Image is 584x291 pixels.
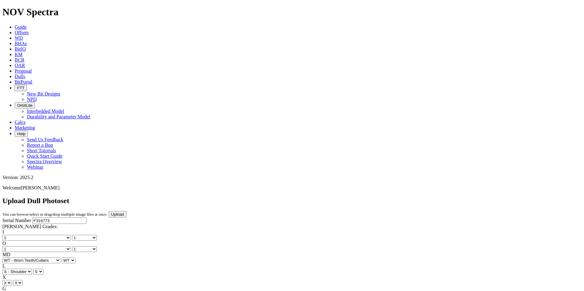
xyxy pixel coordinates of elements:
span: OrbitLite [17,103,32,108]
a: Dulls [15,74,25,79]
a: BCR [15,57,24,63]
a: Send Us Feedback [27,137,63,142]
input: Upload [109,211,126,217]
h1: NOV Spectra [2,6,582,18]
p: Welcome [2,185,582,191]
a: WD [15,35,23,41]
div: Version: 2025.2 [2,175,582,180]
a: Guide [15,24,27,30]
a: Spectra Overview [27,159,62,164]
div: [PERSON_NAME] Grades: [2,224,582,229]
a: Durability and Parameter Model [27,114,90,119]
a: Quick Start Guide [27,153,62,159]
a: OAR [15,63,25,68]
label: O [2,241,6,246]
a: Proposal [15,68,32,74]
a: BitPortal [15,79,32,84]
a: Calcs [15,120,26,125]
a: BitIQ [15,46,26,52]
a: KM [15,52,23,57]
label: L [2,263,5,268]
a: Marketing [15,125,35,130]
a: Interbedded Model [27,109,64,114]
a: NPD [27,97,37,102]
button: FTT [15,85,27,91]
span: [PERSON_NAME] [21,185,60,190]
a: New Bit Designs [27,91,60,96]
a: Offsets [15,30,29,35]
a: Webinar [27,164,43,170]
span: FTT [17,86,24,90]
label: X [2,275,6,280]
a: Report a Bug [27,142,53,148]
small: You can browse/select or drag/drop multiple image files at once. [2,212,108,217]
label: Serial Number [2,218,31,223]
button: OrbitLite [15,102,35,109]
label: G [2,286,6,291]
span: Help [17,131,25,136]
button: Help [15,131,28,137]
label: I [2,229,4,235]
label: MD [2,252,10,257]
a: Short Tutorials [27,148,56,153]
a: BHAs [15,41,27,46]
h2: Upload Dull Photoset [2,197,582,205]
